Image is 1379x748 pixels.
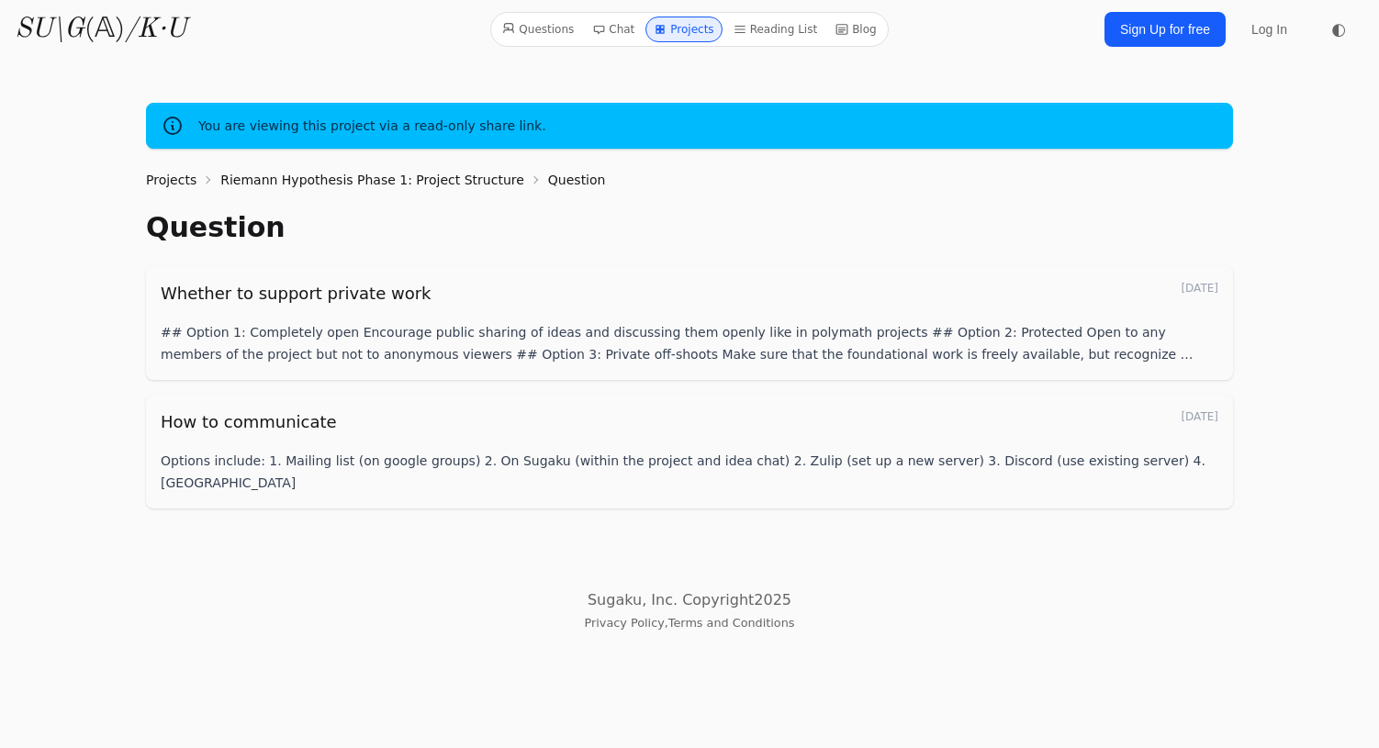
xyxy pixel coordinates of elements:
h1: Question [146,211,286,244]
span: 2025 [754,591,791,608]
a: Chat [585,17,642,42]
li: Question [524,171,606,189]
small: , [585,616,795,630]
a: Log In [1240,13,1298,46]
span: You are viewing this project via a read-only share link. [198,117,546,135]
a: How to communicate [161,409,337,435]
a: SU\G(𝔸)/K·U [15,13,186,46]
span: ◐ [1331,21,1346,38]
a: Riemann Hypothesis Phase 1: Project Structure [220,171,524,189]
i: SU\G [15,16,84,43]
button: ◐ [1320,11,1357,48]
div: [DATE] [1181,409,1218,424]
i: /K·U [125,16,186,43]
a: Questions [495,17,581,42]
div: Options include: 1. Mailing list (on google groups) 2. On Sugaku (within the project and idea cha... [161,450,1218,494]
a: Sign Up for free [1104,12,1226,47]
a: Reading List [726,17,825,42]
div: [DATE] [1181,281,1218,296]
a: Privacy Policy [585,616,665,630]
a: Projects [146,171,196,189]
a: Whether to support private work [161,281,432,307]
a: Terms and Conditions [668,616,795,630]
a: Blog [828,17,884,42]
a: Projects [645,17,722,42]
div: ## Option 1: Completely open Encourage public sharing of ideas and discussing them openly like in... [161,321,1218,365]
